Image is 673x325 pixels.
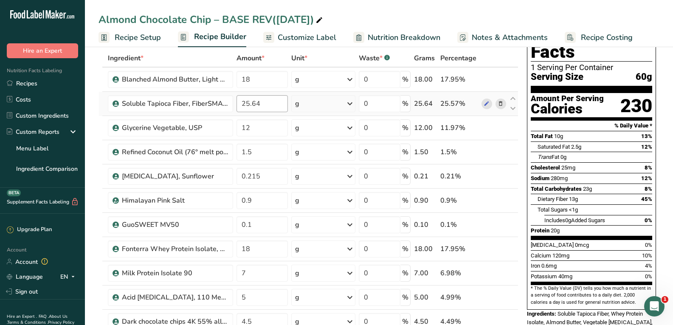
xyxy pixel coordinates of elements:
[122,99,228,109] div: Soluble Tapioca Fiber, FiberSMART TS90
[295,74,299,85] div: g
[575,242,589,248] span: 0mcg
[122,220,228,230] div: GuoSWEET MV50
[641,196,652,202] span: 45%
[295,268,299,278] div: g
[538,144,570,150] span: Saturated Fat
[414,220,437,230] div: 0.10
[541,263,557,269] span: 0.6mg
[662,296,668,303] span: 1
[7,43,78,58] button: Hire an Expert
[263,28,336,47] a: Customize Label
[115,32,161,43] span: Recipe Setup
[440,195,478,206] div: 0.9%
[237,53,265,63] span: Amount
[538,154,552,160] i: Trans
[440,123,478,133] div: 11.97%
[278,32,336,43] span: Customize Label
[560,154,566,160] span: 0g
[531,252,551,259] span: Calcium
[531,121,652,131] section: % Daily Value *
[295,171,299,181] div: g
[538,206,568,213] span: Total Sugars
[552,252,569,259] span: 120mg
[440,53,476,63] span: Percentage
[122,147,228,157] div: Refined Coconut Oil (76° melt point)
[569,196,578,202] span: 13g
[295,195,299,206] div: g
[414,244,437,254] div: 18.00
[440,99,478,109] div: 25.57%
[551,227,560,234] span: 20g
[527,311,556,317] span: Ingredients:
[531,72,583,82] span: Serving Size
[414,99,437,109] div: 25.64
[440,244,478,254] div: 17.95%
[194,31,246,42] span: Recipe Builder
[122,171,228,181] div: [MEDICAL_DATA], Sunflower
[531,273,557,280] span: Potassium
[291,53,307,63] span: Unit
[565,217,571,223] span: 0g
[7,189,21,196] div: BETA
[122,74,228,85] div: Blanched Almond Butter, Light Roasted
[583,186,592,192] span: 23g
[645,186,652,192] span: 8%
[178,27,246,48] a: Recipe Builder
[440,171,478,181] div: 0.21%
[531,186,582,192] span: Total Carbohydrates
[551,175,568,181] span: 280mg
[538,196,568,202] span: Dietary Fiber
[99,12,324,27] div: Almond Chocolate Chip – BASE REV([DATE])
[295,123,299,133] div: g
[531,164,560,171] span: Cholesterol
[641,175,652,181] span: 12%
[108,53,144,63] span: Ingredient
[7,314,37,319] a: Hire an Expert .
[122,292,228,302] div: Acid [MEDICAL_DATA], 110 Mesh
[531,227,549,234] span: Protein
[531,23,652,62] h1: Nutrition Facts
[457,28,548,47] a: Notes & Attachments
[531,285,652,306] section: * The % Daily Value (DV) tells you how much a nutrient in a serving of food contributes to a dail...
[7,269,43,284] a: Language
[295,147,299,157] div: g
[440,74,478,85] div: 17.95%
[544,217,605,223] span: Includes Added Sugars
[561,164,575,171] span: 25mg
[414,171,437,181] div: 0.21
[531,95,604,103] div: Amount Per Serving
[440,220,478,230] div: 0.1%
[565,28,633,47] a: Recipe Costing
[60,271,78,282] div: EN
[440,292,478,302] div: 4.99%
[581,32,633,43] span: Recipe Costing
[414,292,437,302] div: 5.00
[642,252,652,259] span: 10%
[295,292,299,302] div: g
[531,133,553,139] span: Total Fat
[645,242,652,248] span: 0%
[414,147,437,157] div: 1.50
[368,32,440,43] span: Nutrition Breakdown
[295,99,299,109] div: g
[39,314,49,319] a: FAQ .
[645,273,652,280] span: 0%
[414,195,437,206] div: 0.90
[440,147,478,157] div: 1.5%
[295,244,299,254] div: g
[414,53,435,63] span: Grams
[414,74,437,85] div: 18.00
[414,123,437,133] div: 12.00
[641,133,652,139] span: 13%
[569,206,578,213] span: <1g
[531,175,549,181] span: Sodium
[538,154,559,160] span: Fat
[472,32,548,43] span: Notes & Attachments
[645,217,652,223] span: 0%
[122,244,228,254] div: Fonterra Whey Protein Isolate, SureProtein™ 895
[7,127,59,136] div: Custom Reports
[99,28,161,47] a: Recipe Setup
[414,268,437,278] div: 7.00
[571,144,581,150] span: 2.5g
[554,133,563,139] span: 10g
